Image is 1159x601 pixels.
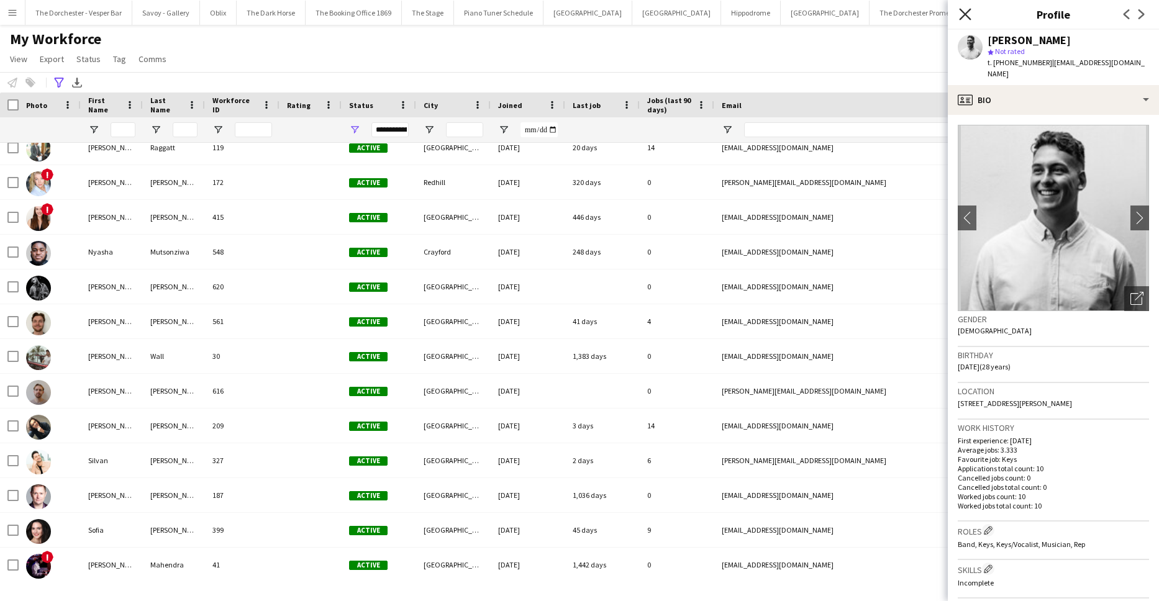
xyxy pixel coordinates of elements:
[543,1,632,25] button: [GEOGRAPHIC_DATA]
[143,130,205,165] div: Raggatt
[416,304,491,338] div: [GEOGRAPHIC_DATA]
[948,85,1159,115] div: Bio
[212,96,257,114] span: Workforce ID
[640,130,714,165] div: 14
[491,548,565,582] div: [DATE]
[235,122,272,137] input: Workforce ID Filter Input
[640,409,714,443] div: 14
[81,200,143,234] div: [PERSON_NAME]
[958,125,1149,311] img: Crew avatar or photo
[306,1,402,25] button: The Booking Office 1869
[212,124,224,135] button: Open Filter Menu
[958,492,1149,501] p: Worked jobs count: 10
[143,478,205,512] div: [PERSON_NAME]
[26,206,51,231] img: Nicole Johnson
[714,130,963,165] div: [EMAIL_ADDRESS][DOMAIN_NAME]
[714,339,963,373] div: [EMAIL_ADDRESS][DOMAIN_NAME]
[349,143,388,153] span: Active
[35,51,69,67] a: Export
[520,122,558,137] input: Joined Filter Input
[416,165,491,199] div: Redhill
[205,130,280,165] div: 119
[81,235,143,269] div: Nyasha
[632,1,721,25] button: [GEOGRAPHIC_DATA]
[237,1,306,25] button: The Dark Horse
[200,1,237,25] button: Oblix
[143,269,205,304] div: [PERSON_NAME]
[81,409,143,443] div: [PERSON_NAME]
[454,1,543,25] button: Piano Tuner Schedule
[958,399,1072,408] span: [STREET_ADDRESS][PERSON_NAME]
[402,1,454,25] button: The Stage
[113,53,126,65] span: Tag
[349,526,388,535] span: Active
[205,235,280,269] div: 548
[40,53,64,65] span: Export
[565,513,640,547] div: 45 days
[26,484,51,509] img: Simon Lambert
[958,362,1011,371] span: [DATE] (28 years)
[81,130,143,165] div: [PERSON_NAME]
[26,415,51,440] img: Sam Wray
[26,450,51,474] img: Silvan Rupp
[958,386,1149,397] h3: Location
[349,178,388,188] span: Active
[416,200,491,234] div: [GEOGRAPHIC_DATA], [GEOGRAPHIC_DATA]
[958,445,1149,454] p: Average jobs: 3.333
[491,200,565,234] div: [DATE]
[416,130,491,165] div: [GEOGRAPHIC_DATA]
[26,519,51,544] img: Sofia Kirwan-Baez
[205,374,280,408] div: 616
[498,101,522,110] span: Joined
[640,513,714,547] div: 9
[349,352,388,361] span: Active
[870,1,977,25] button: The Dorchester Promenade
[714,443,963,477] div: [PERSON_NAME][EMAIL_ADDRESS][DOMAIN_NAME]
[565,200,640,234] div: 446 days
[640,374,714,408] div: 0
[491,235,565,269] div: [DATE]
[721,1,781,25] button: Hippodrome
[416,409,491,443] div: [GEOGRAPHIC_DATA]
[565,548,640,582] div: 1,442 days
[958,563,1149,576] h3: Skills
[491,269,565,304] div: [DATE]
[714,304,963,338] div: [EMAIL_ADDRESS][DOMAIN_NAME]
[446,122,483,137] input: City Filter Input
[26,137,51,161] img: Michael Raggatt
[81,165,143,199] div: [PERSON_NAME]
[722,124,733,135] button: Open Filter Menu
[565,339,640,373] div: 1,383 days
[287,101,311,110] span: Rating
[640,339,714,373] div: 0
[81,513,143,547] div: Sofia
[143,513,205,547] div: [PERSON_NAME]
[349,248,388,257] span: Active
[714,409,963,443] div: [EMAIL_ADDRESS][DOMAIN_NAME]
[958,578,1149,587] p: Incomplete
[139,53,166,65] span: Comms
[640,548,714,582] div: 0
[5,51,32,67] a: View
[958,350,1149,361] h3: Birthday
[26,241,51,266] img: Nyasha Mutsonziwa
[958,326,1032,335] span: [DEMOGRAPHIC_DATA]
[143,339,205,373] div: Wall
[958,524,1149,537] h3: Roles
[349,422,388,431] span: Active
[416,548,491,582] div: [GEOGRAPHIC_DATA]
[640,165,714,199] div: 0
[491,374,565,408] div: [DATE]
[958,454,1149,464] p: Favourite job: Keys
[134,51,171,67] a: Comms
[349,317,388,327] span: Active
[349,387,388,396] span: Active
[640,235,714,269] div: 0
[143,374,205,408] div: [PERSON_NAME]
[640,304,714,338] div: 4
[491,339,565,373] div: [DATE]
[349,491,388,500] span: Active
[714,165,963,199] div: [PERSON_NAME][EMAIL_ADDRESS][DOMAIN_NAME]
[10,53,27,65] span: View
[108,51,131,67] a: Tag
